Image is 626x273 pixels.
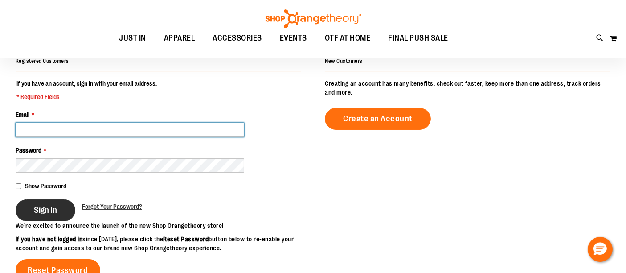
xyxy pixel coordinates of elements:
[16,92,157,101] span: * Required Fields
[164,28,195,48] span: APPAREL
[271,28,316,49] a: EVENTS
[82,202,142,211] a: Forgot Your Password?
[16,58,69,64] strong: Registered Customers
[16,236,83,243] strong: If you have not logged in
[25,182,66,190] span: Show Password
[264,9,362,28] img: Shop Orangetheory
[16,79,158,101] legend: If you have an account, sign in with your email address.
[164,236,209,243] strong: Reset Password
[204,28,271,49] a: ACCESSORIES
[16,235,313,252] p: since [DATE], please click the button below to re-enable your account and gain access to our bran...
[316,28,380,49] a: OTF AT HOME
[16,221,313,230] p: We’re excited to announce the launch of the new Shop Orangetheory store!
[325,28,371,48] span: OTF AT HOME
[379,28,457,49] a: FINAL PUSH SALE
[325,108,431,130] a: Create an Account
[325,79,610,97] p: Creating an account has many benefits: check out faster, keep more than one address, track orders...
[110,28,155,49] a: JUST IN
[119,28,146,48] span: JUST IN
[82,203,142,210] span: Forgot Your Password?
[280,28,307,48] span: EVENTS
[325,58,363,64] strong: New Customers
[34,205,57,215] span: Sign In
[388,28,448,48] span: FINAL PUSH SALE
[16,111,29,118] span: Email
[213,28,262,48] span: ACCESSORIES
[343,114,413,124] span: Create an Account
[16,199,75,221] button: Sign In
[588,237,613,262] button: Hello, have a question? Let’s chat.
[16,147,41,154] span: Password
[155,28,204,49] a: APPAREL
